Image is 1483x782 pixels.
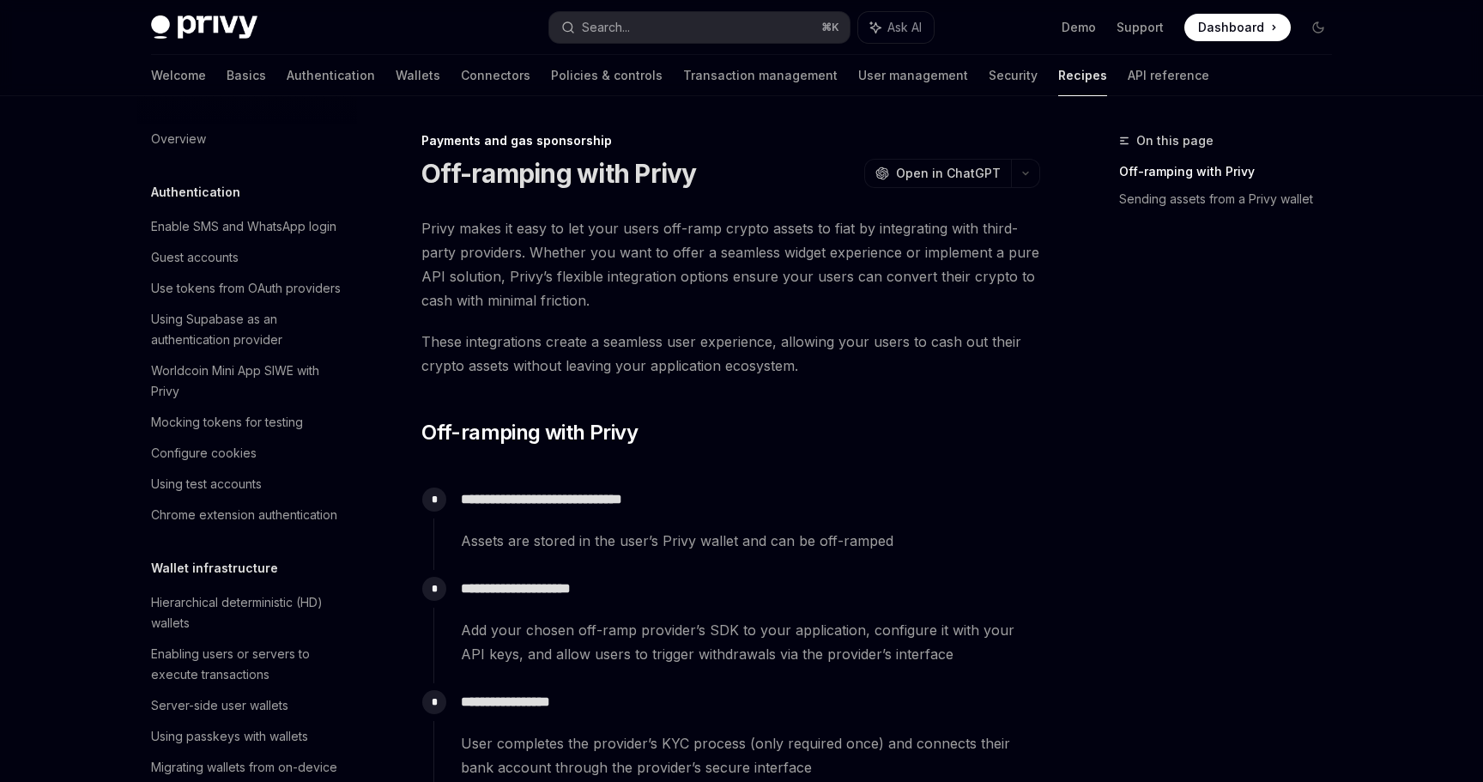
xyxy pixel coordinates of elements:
[287,55,375,96] a: Authentication
[151,474,262,494] div: Using test accounts
[227,55,266,96] a: Basics
[887,19,922,36] span: Ask AI
[151,247,239,268] div: Guest accounts
[137,438,357,469] a: Configure cookies
[151,216,336,237] div: Enable SMS and WhatsApp login
[1304,14,1332,41] button: Toggle dark mode
[421,132,1040,149] div: Payments and gas sponsorship
[151,15,257,39] img: dark logo
[396,55,440,96] a: Wallets
[421,158,697,189] h1: Off-ramping with Privy
[151,182,240,203] h5: Authentication
[137,639,357,690] a: Enabling users or servers to execute transactions
[461,55,530,96] a: Connectors
[151,695,288,716] div: Server-side user wallets
[137,690,357,721] a: Server-side user wallets
[151,412,303,433] div: Mocking tokens for testing
[137,355,357,407] a: Worldcoin Mini App SIWE with Privy
[137,469,357,500] a: Using test accounts
[137,242,357,273] a: Guest accounts
[151,558,278,579] h5: Wallet infrastructure
[151,278,341,299] div: Use tokens from OAuth providers
[858,12,934,43] button: Ask AI
[421,419,638,446] span: Off-ramping with Privy
[551,55,663,96] a: Policies & controls
[151,309,347,350] div: Using Supabase as an authentication provider
[1062,19,1096,36] a: Demo
[137,500,357,530] a: Chrome extension authentication
[858,55,968,96] a: User management
[137,721,357,752] a: Using passkeys with wallets
[151,592,347,633] div: Hierarchical deterministic (HD) wallets
[989,55,1038,96] a: Security
[151,726,308,747] div: Using passkeys with wallets
[1184,14,1291,41] a: Dashboard
[151,505,337,525] div: Chrome extension authentication
[683,55,838,96] a: Transaction management
[1058,55,1107,96] a: Recipes
[151,644,347,685] div: Enabling users or servers to execute transactions
[151,361,347,402] div: Worldcoin Mini App SIWE with Privy
[1128,55,1209,96] a: API reference
[137,211,357,242] a: Enable SMS and WhatsApp login
[1136,130,1214,151] span: On this page
[421,216,1040,312] span: Privy makes it easy to let your users off-ramp crypto assets to fiat by integrating with third-pa...
[137,273,357,304] a: Use tokens from OAuth providers
[151,55,206,96] a: Welcome
[864,159,1011,188] button: Open in ChatGPT
[896,165,1001,182] span: Open in ChatGPT
[137,304,357,355] a: Using Supabase as an authentication provider
[549,12,850,43] button: Search...⌘K
[582,17,630,38] div: Search...
[421,330,1040,378] span: These integrations create a seamless user experience, allowing your users to cash out their crypt...
[137,124,357,155] a: Overview
[151,129,206,149] div: Overview
[1198,19,1264,36] span: Dashboard
[1119,158,1346,185] a: Off-ramping with Privy
[821,21,839,34] span: ⌘ K
[461,618,1039,666] span: Add your chosen off-ramp provider’s SDK to your application, configure it with your API keys, and...
[137,407,357,438] a: Mocking tokens for testing
[461,731,1039,779] span: User completes the provider’s KYC process (only required once) and connects their bank account th...
[151,443,257,464] div: Configure cookies
[1119,185,1346,213] a: Sending assets from a Privy wallet
[461,529,1039,553] span: Assets are stored in the user’s Privy wallet and can be off-ramped
[137,587,357,639] a: Hierarchical deterministic (HD) wallets
[1117,19,1164,36] a: Support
